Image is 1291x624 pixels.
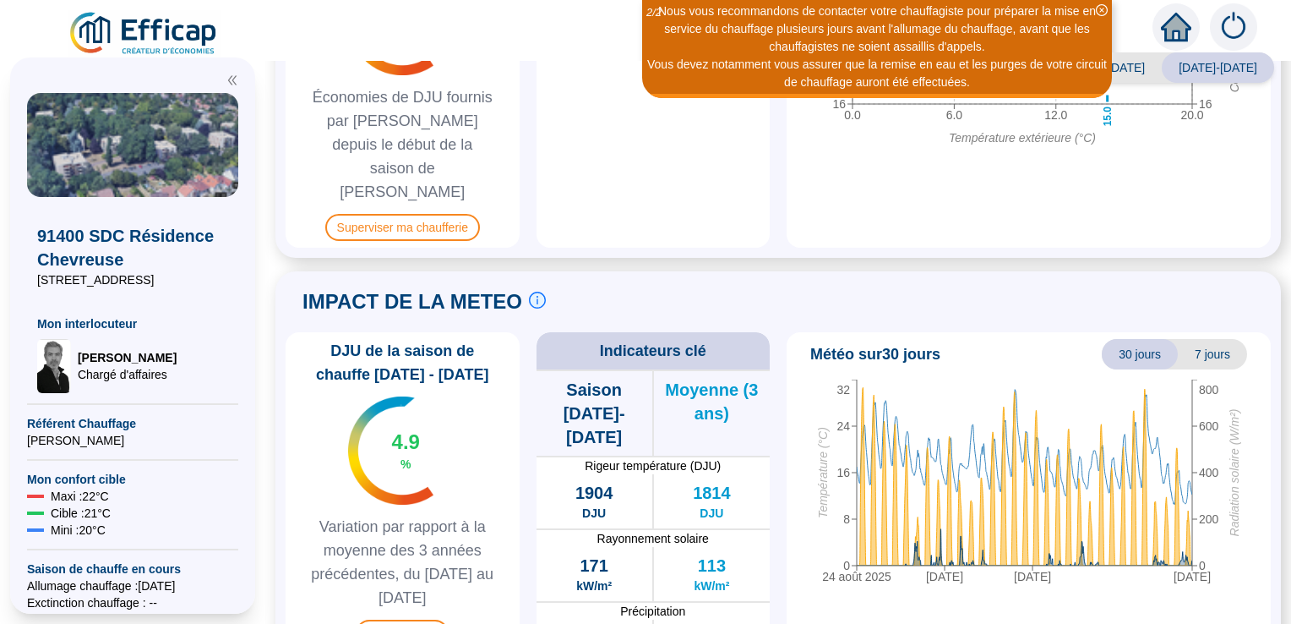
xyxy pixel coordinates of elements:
span: Saison de chauffe en cours [27,561,238,577]
div: Nous vous recommandons de contacter votre chauffagiste pour préparer la mise en service du chauff... [645,3,1109,56]
text: 15.0 [1102,106,1114,126]
span: home [1161,12,1191,42]
tspan: 800 [1199,383,1219,397]
span: Saison [DATE]-[DATE] [537,378,652,449]
tspan: 16 [1199,97,1212,111]
span: Maxi : 22 °C [51,488,109,505]
tspan: 0 [1199,559,1206,572]
span: Chargé d'affaires [78,366,177,383]
tspan: 0.0 [844,108,861,122]
img: indicateur températures [348,397,433,505]
tspan: 0 [843,559,850,572]
span: close-circle [1096,4,1108,16]
tspan: 16 [832,97,846,111]
tspan: Température extérieure (°C) [949,131,1096,145]
span: Exctinction chauffage : -- [27,594,238,611]
span: Précipitation [537,603,771,620]
span: info-circle [529,292,546,309]
span: 113 [698,554,726,577]
span: 1904 [575,481,613,505]
span: Mon interlocuteur [37,315,228,332]
span: 7 jours [1178,339,1247,369]
tspan: Radiation solaire (W/m²) [1228,408,1241,536]
img: efficap energie logo [68,10,221,57]
span: DJU de la saison de chauffe [DATE] - [DATE] [292,339,513,386]
span: Indicateurs clé [600,339,706,363]
span: Rigeur température (DJU) [537,457,771,474]
tspan: 12.0 [1044,108,1067,122]
tspan: 20.0 [1180,108,1203,122]
span: [PERSON_NAME] [27,432,238,449]
img: alerts [1210,3,1257,51]
span: Moyenne (3 ans) [654,378,770,425]
span: IMPACT DE LA METEO [302,288,522,315]
tspan: [DATE] [926,570,963,583]
tspan: 16 [836,466,850,479]
span: Référent Chauffage [27,415,238,432]
img: Chargé d'affaires [37,339,71,393]
tspan: Température (°C) [816,427,830,518]
span: Allumage chauffage : [DATE] [27,577,238,594]
span: Météo sur 30 jours [810,342,940,366]
i: 2 / 2 [646,6,662,19]
div: Vous devez notamment vous assurer que la remise en eau et les purges de votre circuit de chauffag... [645,56,1109,91]
tspan: 400 [1199,466,1219,479]
span: DJU [582,505,606,522]
tspan: [DATE] [1174,570,1211,583]
tspan: [DATE] [1014,570,1051,583]
span: 91400 SDC Résidence Chevreuse [37,224,228,271]
span: double-left [226,74,238,86]
span: 4.9 [392,429,420,456]
tspan: 8 [843,512,850,526]
span: Mini : 20 °C [51,522,106,539]
tspan: 6.0 [946,108,963,122]
span: Variation par rapport à la moyenne des 3 années précédentes, du [DATE] au [DATE] [292,515,513,610]
span: Économies de DJU fournis par [PERSON_NAME] depuis le début de la saison de [PERSON_NAME] [292,85,513,204]
span: 1814 [693,481,731,505]
span: kW/m² [694,577,729,594]
span: Mon confort cible [27,471,238,488]
span: DJU [700,505,723,522]
span: [DATE]-[DATE] [1162,52,1274,83]
tspan: 32 [836,383,850,397]
span: 30 jours [1102,339,1178,369]
tspan: 600 [1199,419,1219,433]
span: % [400,456,411,473]
span: [PERSON_NAME] [78,349,177,366]
tspan: 200 [1199,512,1219,526]
tspan: 24 [836,419,850,433]
span: Cible : 21 °C [51,505,111,522]
tspan: 24 août 2025 [822,570,891,583]
span: Superviser ma chaufferie [325,214,480,241]
span: Rayonnement solaire [537,530,771,547]
span: 171 [580,554,607,577]
span: [STREET_ADDRESS] [37,271,228,288]
span: kW/m² [576,577,612,594]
